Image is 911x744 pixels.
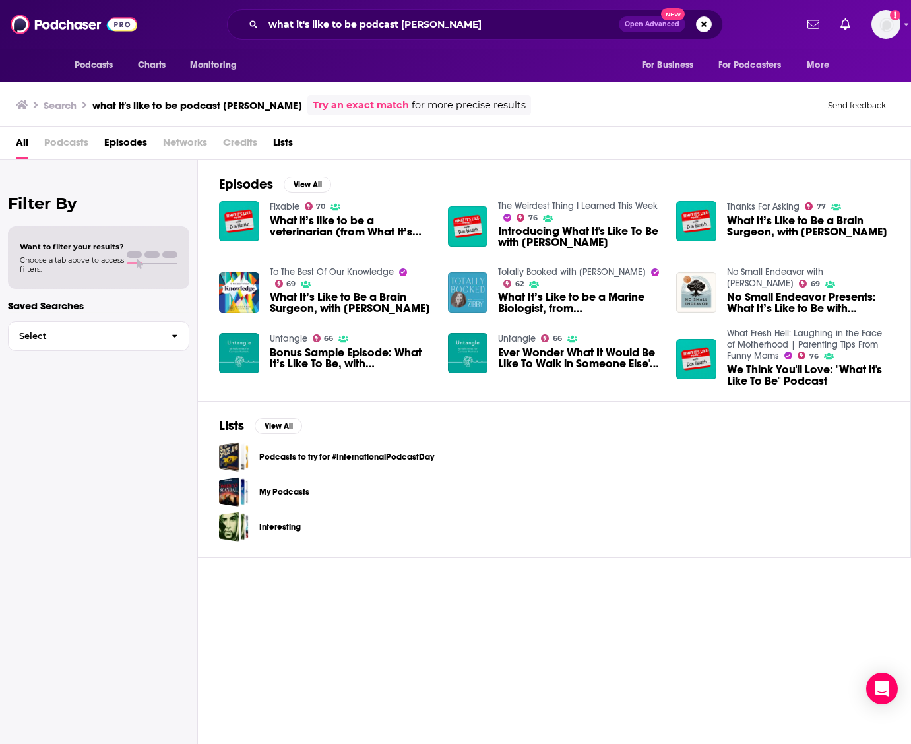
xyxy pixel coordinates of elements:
a: My Podcasts [259,485,309,499]
span: Want to filter your results? [20,242,124,251]
a: What it’s like to be a veterinarian (from What It’s Like to Be… with Dan Heath) [270,215,432,237]
img: What It’s Like to be a Marine Biologist, from Dan Heath [448,272,488,313]
span: No Small Endeavor Presents: What It’s Like to Be with [PERSON_NAME] [727,292,889,314]
span: New [661,8,685,20]
img: User Profile [871,10,900,39]
span: Logged in as Isla [871,10,900,39]
a: Show notifications dropdown [802,13,825,36]
a: We Think You'll Love: "What It's Like To Be" Podcast [676,339,716,379]
span: 76 [528,215,538,221]
span: 77 [817,204,826,210]
span: Podcasts [75,56,113,75]
span: Monitoring [190,56,237,75]
a: Interesting [259,520,301,534]
span: Podcasts [44,132,88,159]
a: 76 [517,214,538,222]
a: Try an exact match [313,98,409,113]
a: 69 [275,280,296,288]
a: Episodes [104,132,147,159]
button: open menu [633,53,710,78]
a: Untangle [270,333,307,344]
img: Introducing What It's Like To Be with Dan Heath [448,206,488,247]
p: Saved Searches [8,299,189,312]
img: Ever Wonder What It Would Be Like To Walk in Someone Else's Shoes? Check This Out. With Dan Heath. [448,333,488,373]
img: Bonus Sample Episode: What It’s Like To Be, with Dan Heath interviewing a Couples Therapist. [219,333,259,373]
a: 77 [805,202,826,210]
span: Networks [163,132,207,159]
h3: what it's like to be podcast [PERSON_NAME] [92,99,302,111]
button: View All [284,177,331,193]
a: Show notifications dropdown [835,13,856,36]
a: Interesting [219,512,249,542]
img: What it’s like to be a veterinarian (from What It’s Like to Be… with Dan Heath) [219,201,259,241]
span: Credits [223,132,257,159]
h2: Lists [219,418,244,434]
a: Podcasts to try for #InternationalPodcastDay [219,442,249,472]
img: Podchaser - Follow, Share and Rate Podcasts [11,12,137,37]
input: Search podcasts, credits, & more... [263,14,619,35]
span: for more precise results [412,98,526,113]
span: Select [9,332,161,340]
a: Bonus Sample Episode: What It’s Like To Be, with Dan Heath interviewing a Couples Therapist. [270,347,432,369]
button: Send feedback [824,100,890,111]
span: Charts [138,56,166,75]
a: My Podcasts [219,477,249,507]
a: EpisodesView All [219,176,331,193]
span: Bonus Sample Episode: What It’s Like To Be, with [PERSON_NAME] interviewing a Couples Therapist. [270,347,432,369]
a: Untangle [498,333,536,344]
button: open menu [710,53,801,78]
a: What It’s Like to Be a Brain Surgeon, with Dan Heath [727,215,889,237]
span: 69 [811,281,820,287]
span: What It’s Like to be a Marine Biologist, from [PERSON_NAME] [498,292,660,314]
span: 76 [809,354,819,359]
span: For Business [642,56,694,75]
span: What It’s Like to Be a Brain Surgeon, with [PERSON_NAME] [270,292,432,314]
span: 66 [553,336,562,342]
a: What It’s Like to Be a Brain Surgeon, with Dan Heath [219,272,259,313]
span: 62 [515,281,524,287]
span: For Podcasters [718,56,782,75]
div: Open Intercom Messenger [866,673,898,704]
a: ListsView All [219,418,302,434]
button: Open AdvancedNew [619,16,685,32]
a: No Small Endeavor Presents: What It’s Like to Be with Dan Heath [727,292,889,314]
img: No Small Endeavor Presents: What It’s Like to Be with Dan Heath [676,272,716,313]
a: 66 [541,334,562,342]
button: View All [255,418,302,434]
img: What It’s Like to Be a Brain Surgeon, with Dan Heath [676,201,716,241]
span: 69 [286,281,296,287]
button: open menu [181,53,254,78]
h3: Search [44,99,77,111]
a: 69 [799,280,820,288]
a: Introducing What It's Like To Be with Dan Heath [498,226,660,248]
a: The Weirdest Thing I Learned This Week [498,201,658,212]
span: 66 [324,336,333,342]
span: 70 [316,204,325,210]
a: 62 [503,280,524,288]
a: 76 [798,352,819,359]
span: What It’s Like to Be a Brain Surgeon, with [PERSON_NAME] [727,215,889,237]
a: Podcasts to try for #InternationalPodcastDay [259,450,434,464]
span: What it’s like to be a veterinarian (from What It’s Like to Be… with [PERSON_NAME]) [270,215,432,237]
span: Choose a tab above to access filters. [20,255,124,274]
a: We Think You'll Love: "What It's Like To Be" Podcast [727,364,889,387]
span: Ever Wonder What It Would Be Like To Walk in Someone Else's Shoes? Check This Out. With [PERSON_N... [498,347,660,369]
a: What Fresh Hell: Laughing in the Face of Motherhood | Parenting Tips From Funny Moms [727,328,882,361]
a: What It’s Like to be a Marine Biologist, from Dan Heath [498,292,660,314]
button: open menu [798,53,846,78]
a: No Small Endeavor with Lee C. Camp [727,266,823,289]
span: Introducing What It's Like To Be with [PERSON_NAME] [498,226,660,248]
span: More [807,56,829,75]
span: Lists [273,132,293,159]
div: Search podcasts, credits, & more... [227,9,723,40]
a: 66 [313,334,334,342]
